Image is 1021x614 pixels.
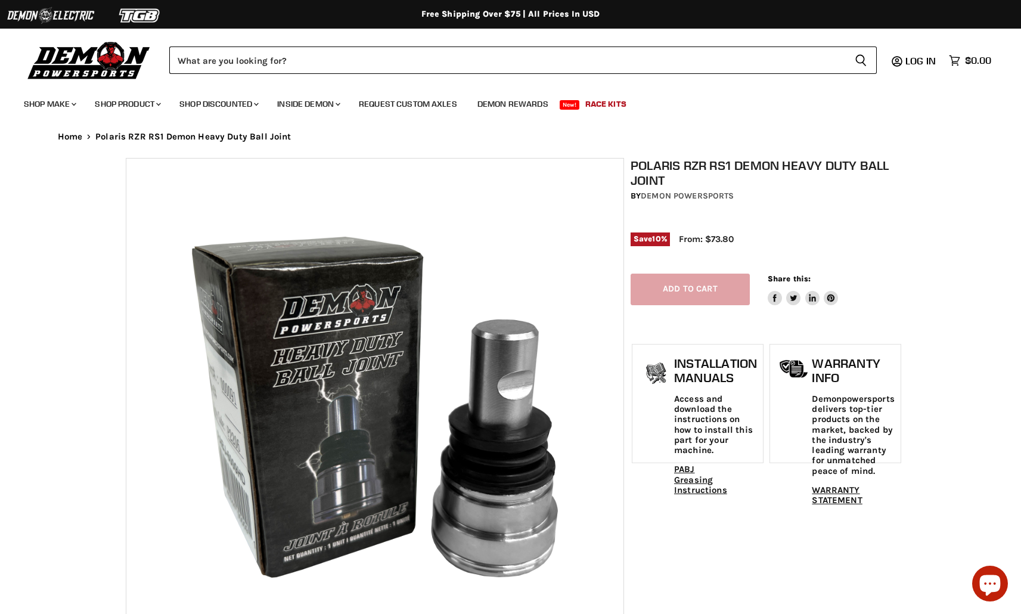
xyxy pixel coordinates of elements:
[86,92,168,116] a: Shop Product
[768,274,839,305] aside: Share this:
[95,132,291,142] span: Polaris RZR RS1 Demon Heavy Duty Ball Joint
[965,55,991,66] span: $0.00
[15,87,988,116] ul: Main menu
[900,55,943,66] a: Log in
[350,92,466,116] a: Request Custom Axles
[58,132,83,142] a: Home
[631,190,902,203] div: by
[560,100,580,110] span: New!
[95,4,185,27] img: TGB Logo 2
[845,46,877,74] button: Search
[631,232,670,246] span: Save %
[631,158,902,188] h1: Polaris RZR RS1 Demon Heavy Duty Ball Joint
[812,394,894,476] p: Demonpowersports delivers top-tier products on the market, backed by the industry's leading warra...
[674,394,757,456] p: Access and download the instructions on how to install this part for your machine.
[812,356,894,384] h1: Warranty Info
[905,55,936,67] span: Log in
[34,132,988,142] nav: Breadcrumbs
[679,234,734,244] span: From: $73.80
[779,359,809,378] img: warranty-icon.png
[576,92,635,116] a: Race Kits
[969,566,1011,604] inbox-online-store-chat: Shopify online store chat
[812,485,862,506] a: WARRANTY STATEMENT
[15,92,83,116] a: Shop Make
[169,46,845,74] input: Search
[674,464,727,495] a: PABJ Greasing Instructions
[468,92,557,116] a: Demon Rewards
[768,274,811,283] span: Share this:
[6,4,95,27] img: Demon Electric Logo 2
[24,39,154,81] img: Demon Powersports
[652,234,660,243] span: 10
[641,191,734,201] a: Demon Powersports
[641,359,671,389] img: install_manual-icon.png
[170,92,266,116] a: Shop Discounted
[268,92,347,116] a: Inside Demon
[674,356,757,384] h1: Installation Manuals
[943,52,997,69] a: $0.00
[34,9,988,20] div: Free Shipping Over $75 | All Prices In USD
[169,46,877,74] form: Product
